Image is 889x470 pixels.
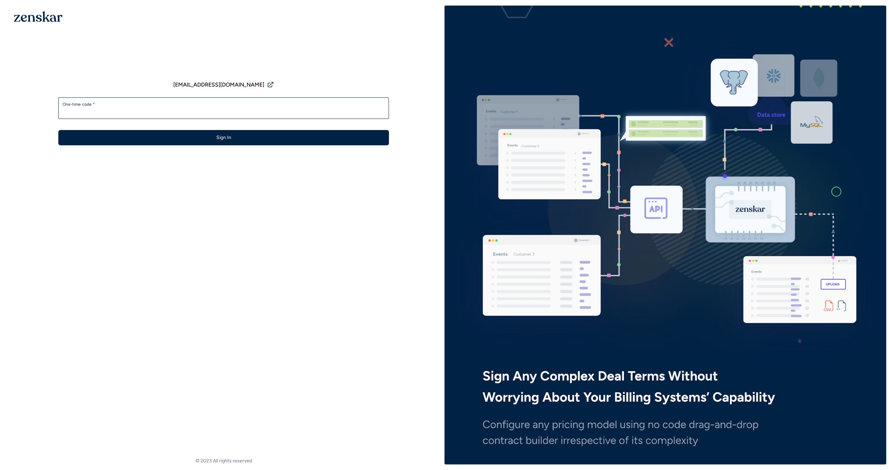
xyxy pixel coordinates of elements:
button: Sign In [58,130,389,145]
footer: © 2023 All rights reserved [3,457,444,464]
span: [EMAIL_ADDRESS][DOMAIN_NAME] [173,81,264,89]
img: 1OGAJ2xQqyY4LXKgY66KYq0eOWRCkrZdAb3gUhuVAqdWPZE9SRJmCz+oDMSn4zDLXe31Ii730ItAGKgCKgCCgCikA4Av8PJUP... [14,11,63,22]
label: One-time code * [63,102,385,107]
